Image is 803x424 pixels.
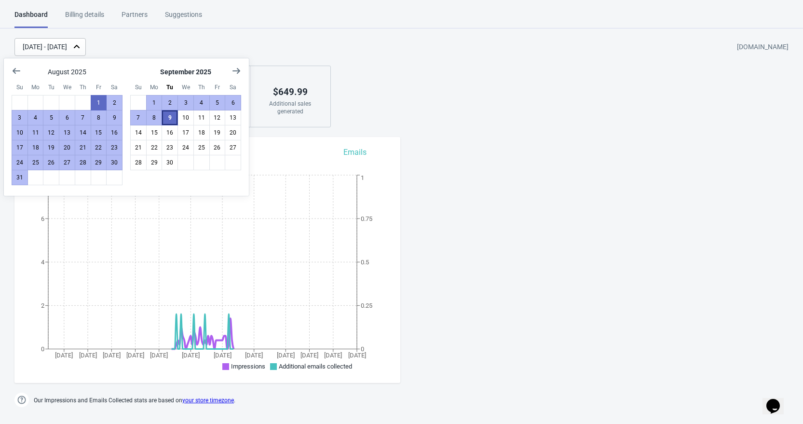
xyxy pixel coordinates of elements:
button: Show previous month, July 2025 [8,62,25,80]
div: Thursday [193,79,210,96]
div: Thursday [75,79,91,96]
button: August 9 2025 [106,110,122,125]
div: Tuesday [162,79,178,96]
tspan: [DATE] [150,352,168,359]
button: August 11 2025 [27,125,44,140]
button: August 3 2025 [12,110,28,125]
span: Additional emails collected [279,363,352,370]
button: September 29 2025 [146,155,163,170]
button: September 11 2025 [193,110,210,125]
button: August 25 2025 [27,155,44,170]
tspan: [DATE] [103,352,121,359]
button: August 14 2025 [75,125,91,140]
div: $ 649.99 [260,84,320,100]
tspan: [DATE] [245,352,263,359]
button: September 12 2025 [209,110,226,125]
button: September 19 2025 [209,125,226,140]
a: your store timezone [182,397,234,404]
tspan: 0 [41,345,44,353]
button: September 6 2025 [225,95,241,110]
button: September 14 2025 [130,125,147,140]
button: September 2 2025 [162,95,178,110]
div: Monday [27,79,44,96]
button: August 21 2025 [75,140,91,155]
div: Dashboard [14,10,48,28]
button: August 29 2025 [91,155,107,170]
button: September 8 2025 [146,110,163,125]
button: September 18 2025 [193,125,210,140]
tspan: [DATE] [348,352,366,359]
button: August 2 2025 [106,95,122,110]
button: September 26 2025 [209,140,226,155]
button: September 30 2025 [162,155,178,170]
tspan: [DATE] [214,352,231,359]
div: Partners [122,10,148,27]
button: August 20 2025 [59,140,75,155]
div: [DOMAIN_NAME] [737,39,789,56]
div: Friday [91,79,107,96]
button: August 8 2025 [91,110,107,125]
div: [DATE] - [DATE] [23,42,67,52]
button: September 28 2025 [130,155,147,170]
div: Wednesday [177,79,194,96]
button: August 23 2025 [106,140,122,155]
div: Saturday [106,79,122,96]
button: September 15 2025 [146,125,163,140]
button: August 31 2025 [12,170,28,185]
button: August 7 2025 [75,110,91,125]
button: August 6 2025 [59,110,75,125]
button: August 4 2025 [27,110,44,125]
div: Saturday [225,79,241,96]
button: August 17 2025 [12,140,28,155]
button: August 18 2025 [27,140,44,155]
tspan: 0 [361,345,364,353]
div: Sunday [12,79,28,96]
div: Monday [146,79,163,96]
button: August 16 2025 [106,125,122,140]
button: September 24 2025 [177,140,194,155]
tspan: 4 [41,259,45,266]
button: September 16 2025 [162,125,178,140]
button: September 27 2025 [225,140,241,155]
button: September 4 2025 [193,95,210,110]
tspan: 1 [361,174,364,181]
tspan: 0.25 [361,302,372,309]
tspan: [DATE] [300,352,318,359]
tspan: [DATE] [277,352,295,359]
div: Friday [209,79,226,96]
tspan: 6 [41,215,44,222]
button: August 1 2025 [91,95,107,110]
div: Wednesday [59,79,75,96]
button: September 7 2025 [130,110,147,125]
button: August 22 2025 [91,140,107,155]
button: September 22 2025 [146,140,163,155]
button: September 13 2025 [225,110,241,125]
button: August 12 2025 [43,125,59,140]
div: Sunday [130,79,147,96]
img: help.png [14,393,29,407]
tspan: [DATE] [182,352,200,359]
button: September 1 2025 [146,95,163,110]
tspan: 0.5 [361,259,369,266]
button: Show next month, October 2025 [228,62,245,80]
div: Additional sales generated [260,100,320,115]
div: Tuesday [43,79,59,96]
button: August 5 2025 [43,110,59,125]
button: August 28 2025 [75,155,91,170]
button: September 5 2025 [209,95,226,110]
button: August 26 2025 [43,155,59,170]
tspan: [DATE] [55,352,73,359]
button: September 21 2025 [130,140,147,155]
button: August 19 2025 [43,140,59,155]
div: Billing details [65,10,104,27]
button: September 10 2025 [177,110,194,125]
button: August 13 2025 [59,125,75,140]
button: August 30 2025 [106,155,122,170]
tspan: [DATE] [79,352,97,359]
tspan: [DATE] [324,352,342,359]
button: August 24 2025 [12,155,28,170]
tspan: [DATE] [126,352,144,359]
div: Suggestions [165,10,202,27]
button: September 20 2025 [225,125,241,140]
span: Impressions [231,363,265,370]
